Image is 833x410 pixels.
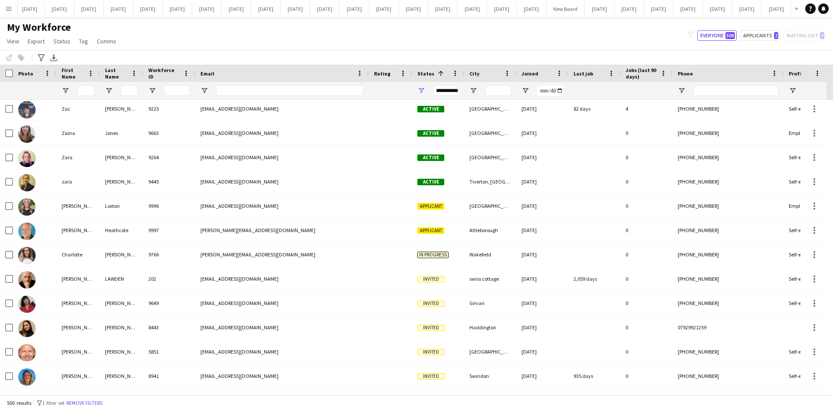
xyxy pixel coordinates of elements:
[516,194,568,218] div: [DATE]
[672,340,784,364] div: [PHONE_NUMBER]
[77,85,95,96] input: First Name Filter Input
[100,340,143,364] div: [PERSON_NAME]
[105,87,113,95] button: Open Filter Menu
[15,0,45,17] button: [DATE]
[143,364,195,388] div: 8941
[7,37,19,45] span: View
[516,315,568,339] div: [DATE]
[762,0,791,17] button: [DATE]
[3,36,23,47] a: View
[28,37,45,45] span: Export
[678,70,693,77] span: Phone
[143,121,195,145] div: 9663
[464,315,516,339] div: Haddington
[516,97,568,121] div: [DATE]
[516,291,568,315] div: [DATE]
[428,0,458,17] button: [DATE]
[195,315,369,339] div: [EMAIL_ADDRESS][DOMAIN_NAME]
[672,315,784,339] div: 07929921259
[458,0,487,17] button: [DATE]
[732,0,762,17] button: [DATE]
[100,170,143,194] div: [PERSON_NAME]
[725,32,735,39] span: 500
[195,291,369,315] div: [EMAIL_ADDRESS][DOMAIN_NAME]
[464,170,516,194] div: Tiverton, [GEOGRAPHIC_DATA]
[672,291,784,315] div: [PHONE_NUMBER]
[789,87,797,95] button: Open Filter Menu
[774,32,778,39] span: 2
[163,0,192,17] button: [DATE]
[516,121,568,145] div: [DATE]
[464,218,516,242] div: Attleborough
[24,36,48,47] a: Export
[417,276,444,282] span: Invited
[18,247,36,264] img: Charlotte Radcliffe
[417,349,444,355] span: Invited
[516,145,568,169] div: [DATE]
[56,364,100,388] div: [PERSON_NAME]
[369,0,399,17] button: [DATE]
[464,364,516,388] div: Swindon
[192,0,222,17] button: [DATE]
[195,97,369,121] div: [EMAIL_ADDRESS][DOMAIN_NAME]
[340,0,369,17] button: [DATE]
[79,37,88,45] span: Tag
[620,218,672,242] div: 0
[45,0,74,17] button: [DATE]
[568,364,620,388] div: 935 days
[195,243,369,266] div: [PERSON_NAME][EMAIL_ADDRESS][DOMAIN_NAME]
[18,174,36,191] img: zara lesh
[417,373,444,380] span: Invited
[417,87,425,95] button: Open Filter Menu
[164,85,190,96] input: Workforce ID Filter Input
[620,267,672,291] div: 0
[620,243,672,266] div: 0
[620,291,672,315] div: 0
[516,218,568,242] div: [DATE]
[36,52,46,63] app-action-btn: Advanced filters
[100,121,143,145] div: Jones
[100,218,143,242] div: Heathcote
[100,243,143,266] div: [PERSON_NAME]
[100,194,143,218] div: Loxton
[50,36,74,47] a: Status
[56,243,100,266] div: Charlotte
[620,194,672,218] div: 0
[469,87,477,95] button: Open Filter Menu
[75,36,92,47] a: Tag
[464,97,516,121] div: [GEOGRAPHIC_DATA]
[672,218,784,242] div: [PHONE_NUMBER]
[673,0,703,17] button: [DATE]
[464,291,516,315] div: Girvan
[56,97,100,121] div: Zac
[516,170,568,194] div: [DATE]
[417,154,444,161] span: Active
[417,227,444,234] span: Applicant
[97,37,116,45] span: Comms
[620,145,672,169] div: 0
[417,179,444,185] span: Active
[516,267,568,291] div: [DATE]
[56,291,100,315] div: [PERSON_NAME]
[417,70,434,77] span: Status
[672,243,784,266] div: [PHONE_NUMBER]
[18,150,36,167] img: Zara Adair
[417,252,449,258] span: In progress
[104,0,133,17] button: [DATE]
[516,340,568,364] div: [DATE]
[121,85,138,96] input: Last Name Filter Input
[399,0,428,17] button: [DATE]
[568,97,620,121] div: 82 days
[143,145,195,169] div: 9264
[568,267,620,291] div: 2,059 days
[620,121,672,145] div: 0
[56,218,100,242] div: [PERSON_NAME]
[521,70,538,77] span: Joined
[100,145,143,169] div: [PERSON_NAME]
[485,85,511,96] input: City Filter Input
[546,0,585,17] button: New Board
[374,70,390,77] span: Rating
[100,364,143,388] div: [PERSON_NAME]
[487,0,517,17] button: [DATE]
[644,0,673,17] button: [DATE]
